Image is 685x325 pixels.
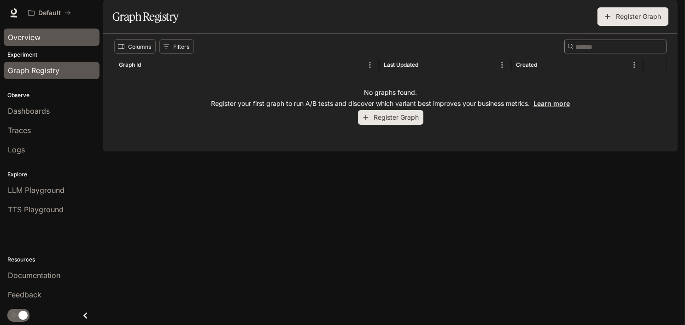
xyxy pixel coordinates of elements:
div: Search [564,40,667,53]
button: Menu [363,58,377,72]
a: Learn more [533,99,570,107]
p: Register your first graph to run A/B tests and discover which variant best improves your business... [211,99,570,108]
button: Menu [495,58,509,72]
button: Sort [538,58,552,72]
div: Created [516,61,537,68]
button: Menu [627,58,641,72]
button: Select columns [114,39,156,54]
h1: Graph Registry [112,7,179,26]
button: Register Graph [358,110,423,125]
button: All workspaces [24,4,75,22]
button: Sort [419,58,433,72]
button: Show filters [159,39,194,54]
button: Register Graph [597,7,668,26]
div: Graph Id [119,61,141,68]
button: Sort [142,58,156,72]
p: Default [38,9,61,17]
p: No graphs found. [364,88,417,97]
div: Last Updated [384,61,418,68]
